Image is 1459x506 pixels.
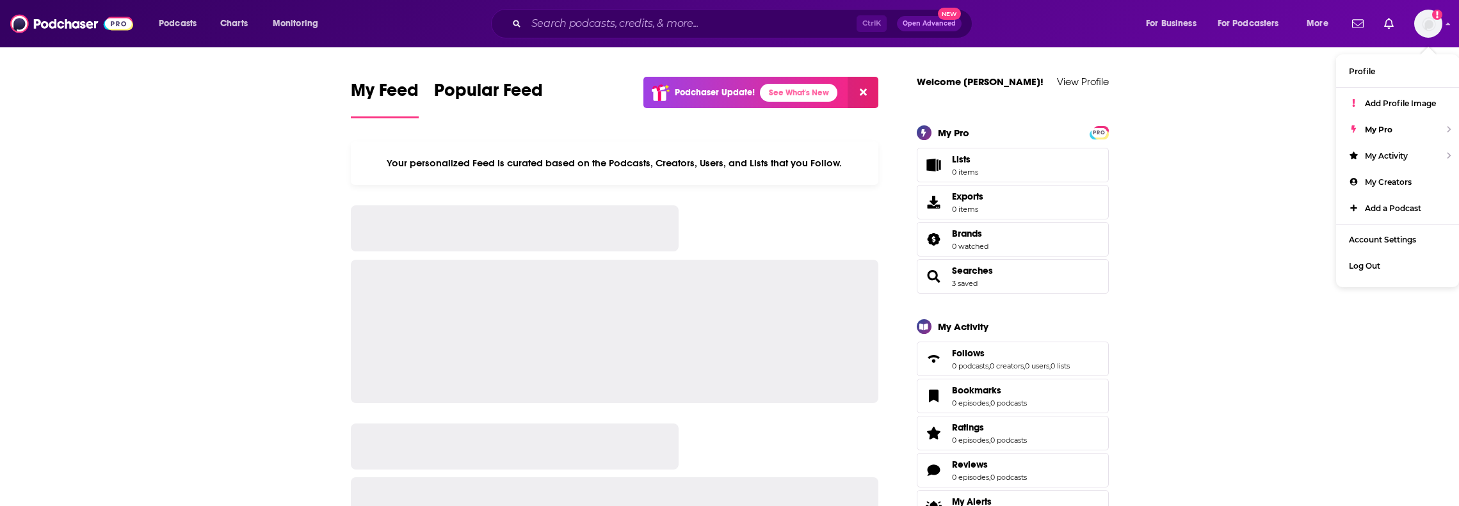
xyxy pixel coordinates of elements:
[526,13,857,34] input: Search podcasts, credits, & more...
[952,242,988,251] a: 0 watched
[1347,13,1369,35] a: Show notifications dropdown
[952,384,1027,396] a: Bookmarks
[903,20,956,27] span: Open Advanced
[1365,99,1436,108] span: Add Profile Image
[921,230,947,248] a: Brands
[1349,261,1380,271] span: Log Out
[1349,67,1375,76] span: Profile
[220,15,248,33] span: Charts
[952,154,971,165] span: Lists
[273,15,318,33] span: Monitoring
[351,141,879,185] div: Your personalized Feed is curated based on the Podcasts, Creators, Users, and Lists that you Follow.
[952,279,978,288] a: 3 saved
[952,384,1001,396] span: Bookmarks
[989,399,990,407] span: ,
[1414,10,1442,38] button: Show profile menu
[1379,13,1399,35] a: Show notifications dropdown
[917,342,1109,376] span: Follows
[921,156,947,174] span: Lists
[938,8,961,20] span: New
[1336,90,1459,116] a: Add Profile Image
[952,459,988,470] span: Reviews
[351,79,419,118] a: My Feed
[990,436,1027,445] a: 0 podcasts
[10,12,133,36] img: Podchaser - Follow, Share and Rate Podcasts
[1307,15,1328,33] span: More
[952,422,984,433] span: Ratings
[921,193,947,211] span: Exports
[1336,58,1459,84] a: Profile
[917,379,1109,413] span: Bookmarks
[921,267,947,285] a: Searches
[952,473,989,482] a: 0 episodes
[1349,235,1416,244] span: Account Settings
[952,205,983,214] span: 0 items
[952,347,1070,359] a: Follows
[1365,203,1421,213] span: Add a Podcast
[1365,125,1392,134] span: My Pro
[1049,361,1051,370] span: ,
[150,13,213,34] button: open menu
[1365,151,1408,161] span: My Activity
[1336,54,1459,287] ul: Show profile menu
[857,15,887,32] span: Ctrl K
[1365,177,1412,187] span: My Creators
[897,16,962,31] button: Open AdvancedNew
[917,185,1109,219] a: Exports
[1137,13,1213,34] button: open menu
[1057,75,1109,88] a: View Profile
[1336,195,1459,221] a: Add a Podcast
[952,265,993,276] a: Searches
[921,424,947,442] a: Ratings
[1336,169,1459,195] a: My Creators
[1025,361,1049,370] a: 0 users
[675,87,755,98] p: Podchaser Update!
[952,154,978,165] span: Lists
[921,461,947,479] a: Reviews
[1298,13,1344,34] button: open menu
[989,473,990,482] span: ,
[503,9,985,38] div: Search podcasts, credits, & more...
[938,320,988,333] div: My Activity
[952,422,1027,433] a: Ratings
[989,436,990,445] span: ,
[917,75,1044,88] a: Welcome [PERSON_NAME]!
[917,416,1109,450] span: Ratings
[917,148,1109,182] a: Lists
[988,361,990,370] span: ,
[952,459,1027,470] a: Reviews
[952,436,989,445] a: 0 episodes
[1336,226,1459,253] a: Account Settings
[921,387,947,405] a: Bookmarks
[952,168,978,177] span: 0 items
[159,15,197,33] span: Podcasts
[1051,361,1070,370] a: 0 lists
[990,361,1024,370] a: 0 creators
[1218,15,1279,33] span: For Podcasters
[952,191,983,202] span: Exports
[990,399,1027,407] a: 0 podcasts
[921,350,947,368] a: Follows
[434,79,543,118] a: Popular Feed
[952,347,985,359] span: Follows
[212,13,255,34] a: Charts
[990,473,1027,482] a: 0 podcasts
[917,453,1109,487] span: Reviews
[952,361,988,370] a: 0 podcasts
[952,399,989,407] a: 0 episodes
[1414,10,1442,38] img: User Profile
[938,127,969,139] div: My Pro
[760,84,837,102] a: See What's New
[434,79,543,109] span: Popular Feed
[1092,127,1107,136] a: PRO
[1209,13,1298,34] button: open menu
[917,259,1109,294] span: Searches
[264,13,335,34] button: open menu
[952,228,982,239] span: Brands
[351,79,419,109] span: My Feed
[1092,128,1107,138] span: PRO
[1024,361,1025,370] span: ,
[917,222,1109,257] span: Brands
